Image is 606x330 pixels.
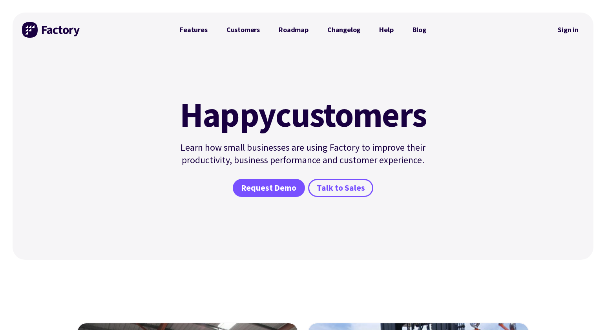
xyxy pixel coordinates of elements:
a: Talk to Sales [308,179,373,197]
mark: Happy [180,97,276,132]
h1: customers [175,97,431,132]
a: Customers [217,22,269,38]
p: Learn how small businesses are using Factory to improve their productivity, business performance ... [175,141,431,166]
a: Changelog [318,22,370,38]
a: Blog [403,22,436,38]
span: Request Demo [241,182,296,194]
a: Request Demo [233,179,305,197]
img: Factory [22,22,81,38]
nav: Secondary Navigation [552,21,584,39]
a: Sign in [552,21,584,39]
nav: Primary Navigation [170,22,436,38]
span: Talk to Sales [317,182,365,194]
a: Roadmap [269,22,318,38]
a: Features [170,22,217,38]
a: Help [370,22,403,38]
